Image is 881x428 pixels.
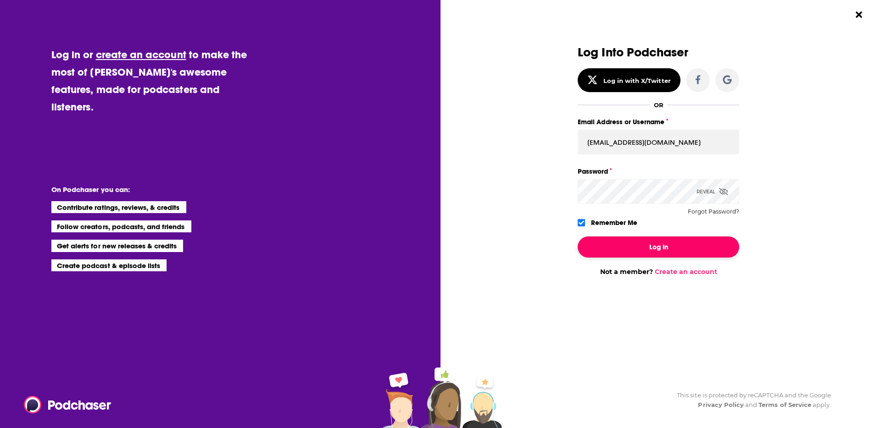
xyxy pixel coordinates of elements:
a: Privacy Policy [698,401,744,408]
label: Password [578,165,739,177]
li: Follow creators, podcasts, and friends [51,220,191,232]
li: Contribute ratings, reviews, & credits [51,201,186,213]
button: Close Button [850,6,868,23]
a: Create an account [655,268,717,276]
div: Not a member? [578,268,739,276]
div: Log in with X/Twitter [603,77,671,84]
div: OR [654,101,664,109]
li: On Podchaser you can: [51,185,235,194]
a: create an account [96,48,186,61]
li: Create podcast & episode lists [51,259,167,271]
li: Get alerts for new releases & credits [51,240,183,252]
label: Email Address or Username [578,116,739,128]
a: Podchaser - Follow, Share and Rate Podcasts [24,396,105,413]
h3: Log Into Podchaser [578,46,739,59]
a: Terms of Service [758,401,811,408]
button: Forgot Password? [688,209,739,215]
button: Log In [578,236,739,258]
input: Email Address or Username [578,130,739,154]
button: Log in with X/Twitter [578,68,680,92]
img: Podchaser - Follow, Share and Rate Podcasts [24,396,112,413]
label: Remember Me [591,217,637,229]
div: Reveal [697,179,728,204]
div: This site is protected by reCAPTCHA and the Google and apply. [669,390,831,410]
